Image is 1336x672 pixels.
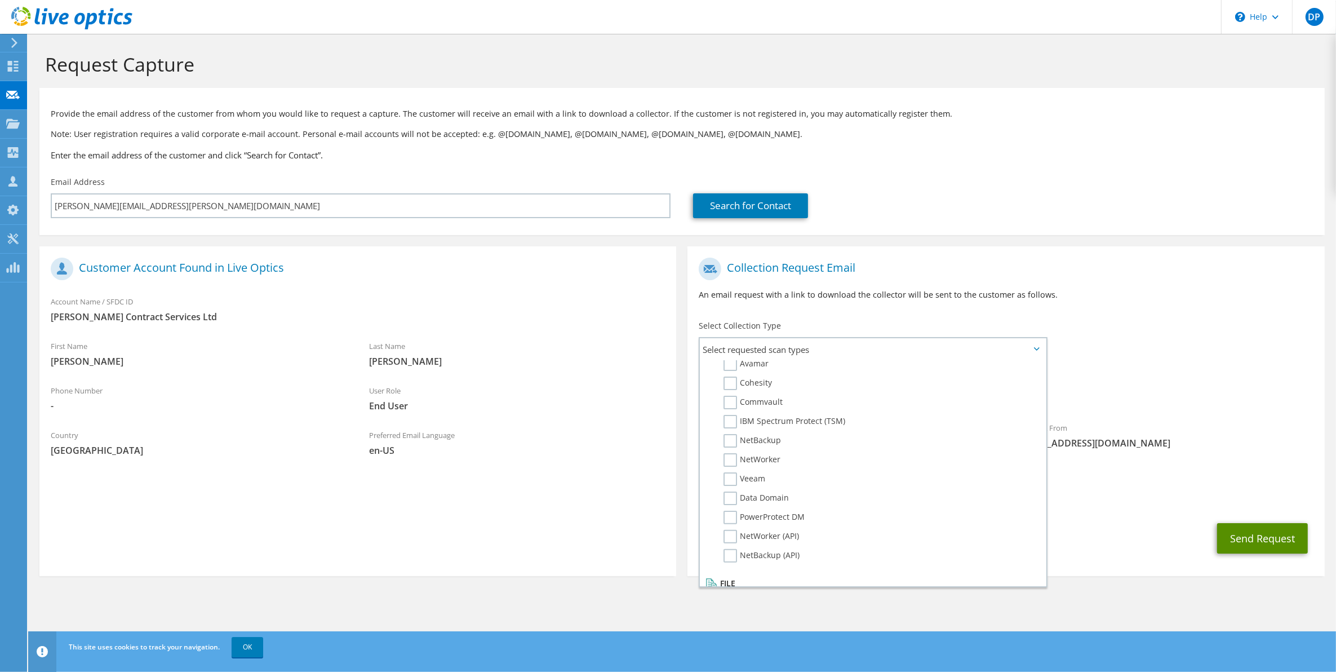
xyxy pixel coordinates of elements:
[69,642,220,652] span: This site uses cookies to track your navigation.
[39,423,358,462] div: Country
[703,577,1040,590] li: File
[369,444,665,457] span: en-US
[700,338,1045,361] span: Select requested scan types
[687,416,1006,467] div: To
[687,365,1324,410] div: Requested Collections
[358,423,676,462] div: Preferred Email Language
[51,258,659,280] h1: Customer Account Found in Live Optics
[724,530,799,543] label: NetWorker (API)
[39,334,358,373] div: First Name
[51,128,1313,140] p: Note: User registration requires a valid corporate e-mail account. Personal e-mail accounts will ...
[724,549,800,563] label: NetBackup (API)
[51,149,1313,161] h3: Enter the email address of the customer and click “Search for Contact”.
[699,289,1313,301] p: An email request with a link to download the collector will be sent to the customer as follows.
[369,400,665,412] span: End User
[1235,12,1245,22] svg: \n
[687,473,1324,512] div: CC & Reply To
[51,108,1313,120] p: Provide the email address of the customer from whom you would like to request a capture. The cust...
[724,492,789,505] label: Data Domain
[724,415,845,428] label: IBM Spectrum Protect (TSM)
[724,434,781,448] label: NetBackup
[724,453,780,467] label: NetWorker
[1006,416,1325,455] div: Sender & From
[358,379,676,418] div: User Role
[1018,437,1313,449] span: [EMAIL_ADDRESS][DOMAIN_NAME]
[1217,523,1308,554] button: Send Request
[724,472,765,486] label: Veeam
[232,637,263,657] a: OK
[51,400,347,412] span: -
[369,355,665,368] span: [PERSON_NAME]
[51,355,347,368] span: [PERSON_NAME]
[39,379,358,418] div: Phone Number
[358,334,676,373] div: Last Name
[699,258,1307,280] h1: Collection Request Email
[1306,8,1324,26] span: DP
[724,511,805,524] label: PowerProtect DM
[724,377,772,390] label: Cohesity
[39,290,676,329] div: Account Name / SFDC ID
[51,176,105,188] label: Email Address
[45,52,1313,76] h1: Request Capture
[51,444,347,457] span: [GEOGRAPHIC_DATA]
[724,357,769,371] label: Avamar
[724,396,783,409] label: Commvault
[51,311,665,323] span: [PERSON_NAME] Contract Services Ltd
[699,320,781,331] label: Select Collection Type
[693,193,808,218] a: Search for Contact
